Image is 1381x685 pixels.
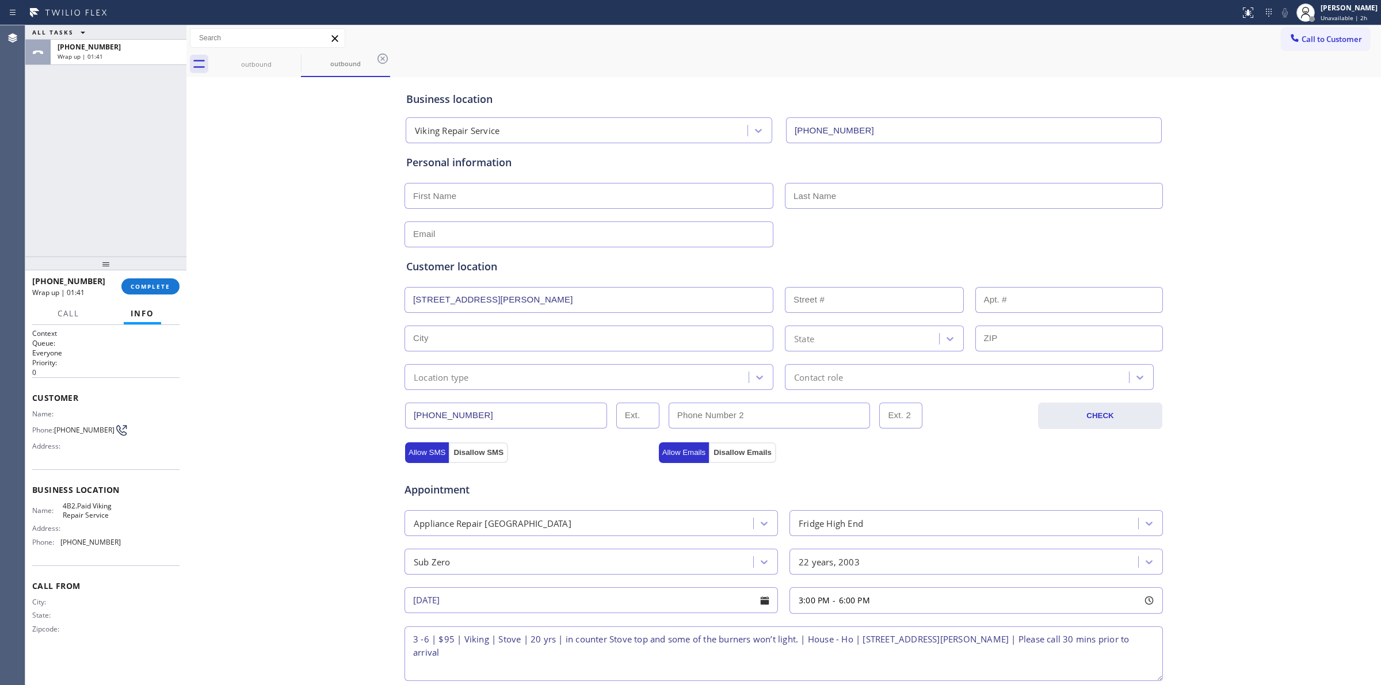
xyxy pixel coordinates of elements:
[32,426,54,434] span: Phone:
[213,60,300,68] div: outbound
[63,502,120,519] span: 4B2.Paid Viking Repair Service
[405,482,656,498] span: Appointment
[32,328,180,338] h1: Context
[1302,34,1362,44] span: Call to Customer
[1281,28,1369,50] button: Call to Customer
[131,308,154,319] span: Info
[124,303,161,325] button: Info
[32,338,180,348] h2: Queue:
[1321,3,1378,13] div: [PERSON_NAME]
[975,326,1163,351] input: ZIP
[799,516,863,530] div: Fridge High End
[414,516,571,530] div: Appliance Repair [GEOGRAPHIC_DATA]
[32,484,180,495] span: Business location
[32,625,63,633] span: Zipcode:
[414,370,469,384] div: Location type
[785,183,1163,209] input: Last Name
[415,124,499,137] div: Viking Repair Service
[32,348,180,358] p: Everyone
[121,278,180,294] button: COMPLETE
[32,358,180,368] h2: Priority:
[32,368,180,377] p: 0
[449,442,508,463] button: Disallow SMS
[32,538,60,546] span: Phone:
[799,555,860,568] div: 22 years, 2003
[32,611,63,619] span: State:
[794,370,843,384] div: Contact role
[975,287,1163,313] input: Apt. #
[54,426,115,434] span: [PHONE_NUMBER]
[58,308,79,319] span: Call
[32,410,63,418] span: Name:
[32,598,63,606] span: City:
[32,506,63,515] span: Name:
[709,442,776,463] button: Disallow Emails
[414,555,451,568] div: Sub Zero
[833,595,836,606] span: -
[32,524,63,533] span: Address:
[406,259,1161,274] div: Customer location
[669,403,871,428] input: Phone Number 2
[32,28,74,36] span: ALL TASKS
[302,59,389,68] div: outbound
[406,155,1161,170] div: Personal information
[1038,403,1162,429] button: CHECK
[794,332,814,345] div: State
[58,42,121,52] span: [PHONE_NUMBER]
[405,587,778,613] input: - choose date -
[405,287,773,313] input: Address
[25,25,97,39] button: ALL TASKS
[32,275,105,286] span: [PHONE_NUMBER]
[879,403,922,428] input: Ext. 2
[190,29,345,47] input: Search
[405,326,773,351] input: City
[785,287,964,313] input: Street #
[616,403,659,428] input: Ext.
[32,442,63,450] span: Address:
[58,52,103,60] span: Wrap up | 01:41
[405,403,607,428] input: Phone Number
[32,288,85,297] span: Wrap up | 01:41
[60,538,121,546] span: [PHONE_NUMBER]
[405,442,449,463] button: Allow SMS
[405,221,773,247] input: Email
[799,595,830,606] span: 3:00 PM
[405,183,773,209] input: First Name
[1321,14,1367,22] span: Unavailable | 2h
[32,580,180,591] span: Call From
[131,282,170,290] span: COMPLETE
[32,392,180,403] span: Customer
[1277,5,1293,21] button: Mute
[51,303,86,325] button: Call
[405,626,1163,681] textarea: 3 -6 | $95 | Viking | Stove | 20 yrs | in counter Stove top and some of the burners won’t light. ...
[406,91,1161,107] div: Business location
[839,595,870,606] span: 6:00 PM
[659,442,709,463] button: Allow Emails
[786,117,1162,143] input: Phone Number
